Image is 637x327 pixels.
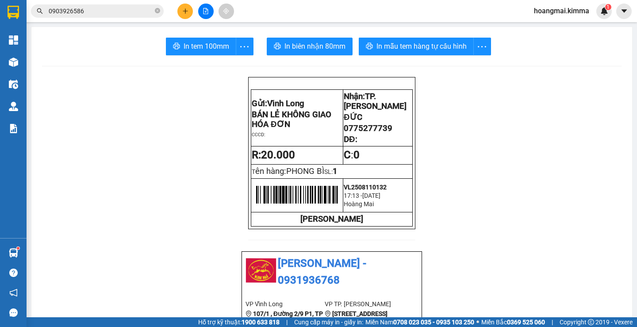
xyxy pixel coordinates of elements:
[620,7,628,15] span: caret-down
[9,35,18,45] img: dashboard-icon
[203,8,209,14] span: file-add
[37,8,43,14] span: search
[474,41,491,52] span: more
[9,248,18,258] img: warehouse-icon
[344,92,407,111] span: Nhận:
[198,317,280,327] span: Hỗ trợ kỹ thuật:
[286,166,324,176] span: PHONG BÌ
[198,4,214,19] button: file-add
[344,112,362,122] span: ĐỨC
[325,310,388,327] b: [STREET_ADDRESS][PERSON_NAME]
[9,102,18,111] img: warehouse-icon
[359,38,474,55] button: printerIn mẫu tem hàng tự cấu hình
[246,299,325,309] li: VP Vĩnh Long
[284,41,345,52] span: In biên nhận 80mm
[246,255,418,289] li: [PERSON_NAME] - 0931936768
[333,166,338,176] span: 1
[9,289,18,297] span: notification
[9,80,18,89] img: warehouse-icon
[606,4,610,10] span: 1
[252,99,304,108] span: Gửi:
[376,41,467,52] span: In mẫu tem hàng tự cấu hình
[393,319,474,326] strong: 0708 023 035 - 0935 103 250
[166,38,236,55] button: printerIn tem 100mm
[9,124,18,133] img: solution-icon
[184,41,229,52] span: In tem 100mm
[362,192,380,199] span: [DATE]
[274,42,281,51] span: printer
[49,6,153,16] input: Tìm tên, số ĐT hoặc mã đơn
[236,41,253,52] span: more
[255,166,324,176] span: ên hàng:
[155,8,160,13] span: close-circle
[344,192,362,199] span: 17:13 -
[552,317,553,327] span: |
[344,200,374,208] span: Hoàng Mai
[173,42,180,51] span: printer
[223,8,229,14] span: aim
[300,214,363,224] strong: [PERSON_NAME]
[365,317,474,327] span: Miền Nam
[252,110,331,129] span: BÁN LẺ KHÔNG GIAO HÓA ĐƠN
[325,299,404,309] li: VP TP. [PERSON_NAME]
[219,4,234,19] button: aim
[353,149,360,161] span: 0
[155,7,160,15] span: close-circle
[294,317,363,327] span: Cung cấp máy in - giấy in:
[252,149,295,161] strong: R:
[507,319,545,326] strong: 0369 525 060
[252,132,265,138] span: CCCD:
[177,4,193,19] button: plus
[9,269,18,277] span: question-circle
[344,135,357,144] span: DĐ:
[616,4,632,19] button: caret-down
[588,319,594,325] span: copyright
[236,38,253,55] button: more
[267,38,353,55] button: printerIn biên nhận 80mm
[344,123,392,133] span: 0775277739
[473,38,491,55] button: more
[9,58,18,67] img: warehouse-icon
[8,6,19,19] img: logo-vxr
[600,7,608,15] img: icon-new-feature
[17,247,19,250] sup: 1
[246,310,323,327] b: 107/1 , Đường 2/9 P1, TP Vĩnh Long
[9,308,18,317] span: message
[325,311,331,317] span: environment
[476,320,479,324] span: ⚪️
[286,317,288,327] span: |
[267,99,304,108] span: Vĩnh Long
[344,92,407,111] span: TP. [PERSON_NAME]
[605,4,611,10] sup: 1
[242,319,280,326] strong: 1900 633 818
[527,5,596,16] span: hoangmai.kimma
[344,184,387,191] span: VL2508110132
[246,255,276,286] img: logo.jpg
[344,149,360,161] span: :
[366,42,373,51] span: printer
[182,8,188,14] span: plus
[324,168,333,175] span: SL:
[261,149,295,161] span: 20.000
[252,168,324,175] span: T
[246,311,252,317] span: environment
[344,149,351,161] strong: C
[481,317,545,327] span: Miền Bắc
